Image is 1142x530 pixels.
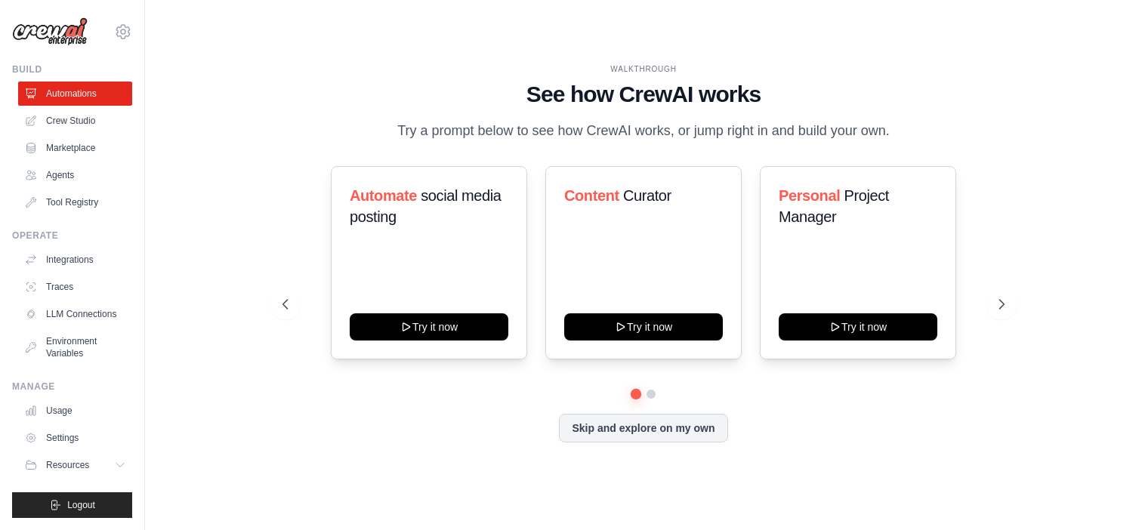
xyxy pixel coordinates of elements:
span: Automate [350,187,417,204]
span: Logout [67,499,95,511]
span: Curator [623,187,671,204]
button: Logout [12,492,132,518]
button: Try it now [564,313,723,340]
button: Resources [18,453,132,477]
a: Traces [18,275,132,299]
p: Try a prompt below to see how CrewAI works, or jump right in and build your own. [390,120,897,142]
button: Skip and explore on my own [559,414,727,442]
span: Personal [779,187,840,204]
span: social media posting [350,187,502,225]
a: Environment Variables [18,329,132,365]
a: Marketplace [18,136,132,160]
img: Logo [12,17,88,46]
a: LLM Connections [18,302,132,326]
a: Settings [18,426,132,450]
div: Operate [12,230,132,242]
div: WALKTHROUGH [282,63,1005,75]
span: Resources [46,459,89,471]
span: Content [564,187,619,204]
button: Try it now [350,313,508,340]
h1: See how CrewAI works [282,81,1005,108]
a: Usage [18,399,132,423]
button: Try it now [779,313,937,340]
div: Manage [12,381,132,393]
a: Tool Registry [18,190,132,214]
a: Integrations [18,248,132,272]
a: Automations [18,82,132,106]
a: Agents [18,163,132,187]
a: Crew Studio [18,109,132,133]
div: Build [12,63,132,75]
